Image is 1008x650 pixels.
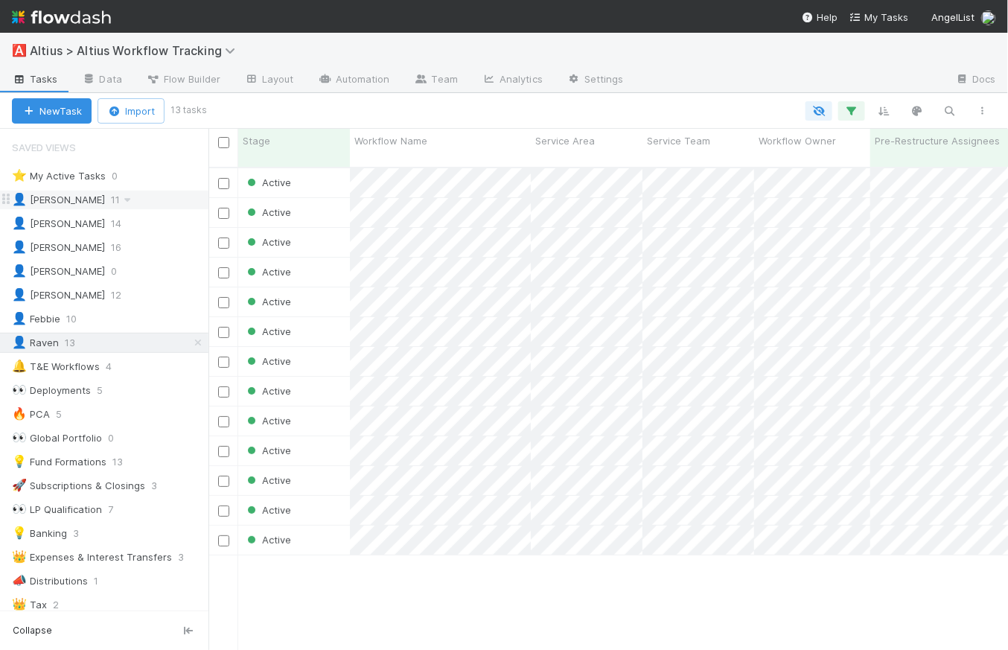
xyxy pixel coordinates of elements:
[354,133,427,148] span: Workflow Name
[244,324,291,339] div: Active
[244,176,291,188] span: Active
[12,524,67,543] div: Banking
[12,479,27,491] span: 🚀
[244,503,291,517] div: Active
[108,429,129,447] span: 0
[981,10,996,25] img: avatar_b467e446-68e1-4310-82a7-76c532dc3f4b.png
[97,381,118,400] span: 5
[12,4,111,30] img: logo-inverted-e16ddd16eac7371096b0.svg
[66,310,92,328] span: 10
[244,206,291,218] span: Active
[244,235,291,249] div: Active
[244,413,291,428] div: Active
[30,43,243,58] span: Altius > Altius Workflow Tracking
[12,167,106,185] div: My Active Tasks
[112,167,133,185] span: 0
[218,535,229,547] input: Toggle Row Selected
[111,286,136,305] span: 12
[12,407,27,420] span: 🔥
[244,534,291,546] span: Active
[12,503,27,515] span: 👀
[12,214,105,233] div: [PERSON_NAME]
[53,596,74,614] span: 2
[98,98,165,124] button: Import
[12,240,27,253] span: 👤
[802,10,838,25] div: Help
[218,357,229,368] input: Toggle Row Selected
[12,191,105,209] div: [PERSON_NAME]
[112,453,138,471] span: 13
[12,217,27,229] span: 👤
[244,294,291,309] div: Active
[244,474,291,486] span: Active
[12,288,27,301] span: 👤
[12,334,59,352] div: Raven
[218,208,229,219] input: Toggle Row Selected
[12,310,60,328] div: Febbie
[106,357,127,376] span: 4
[535,133,595,148] span: Service Area
[244,205,291,220] div: Active
[244,264,291,279] div: Active
[12,133,76,162] span: Saved Views
[12,98,92,124] button: NewTask
[94,572,113,590] span: 1
[244,175,291,190] div: Active
[12,71,58,86] span: Tasks
[13,624,52,637] span: Collapse
[12,312,27,325] span: 👤
[12,383,27,396] span: 👀
[111,191,135,209] span: 11
[244,385,291,397] span: Active
[12,405,50,424] div: PCA
[12,548,172,567] div: Expenses & Interest Transfers
[875,133,1000,148] span: Pre-Restructure Assignees
[943,68,1008,92] a: Docs
[12,572,88,590] div: Distributions
[218,267,229,278] input: Toggle Row Selected
[244,445,291,456] span: Active
[12,453,106,471] div: Fund Formations
[218,238,229,249] input: Toggle Row Selected
[218,327,229,338] input: Toggle Row Selected
[12,429,102,447] div: Global Portfolio
[170,103,207,117] small: 13 tasks
[12,264,27,277] span: 👤
[244,383,291,398] div: Active
[218,506,229,517] input: Toggle Row Selected
[65,334,90,352] span: 13
[12,193,27,205] span: 👤
[244,443,291,458] div: Active
[12,169,27,182] span: ⭐
[12,286,105,305] div: [PERSON_NAME]
[849,11,908,23] span: My Tasks
[12,381,91,400] div: Deployments
[12,238,105,257] div: [PERSON_NAME]
[849,10,908,25] a: My Tasks
[111,238,136,257] span: 16
[73,524,94,543] span: 3
[470,68,555,92] a: Analytics
[56,405,77,424] span: 5
[244,236,291,248] span: Active
[218,178,229,189] input: Toggle Row Selected
[12,550,27,563] span: 👑
[12,574,27,587] span: 📣
[70,68,134,92] a: Data
[244,296,291,308] span: Active
[12,431,27,444] span: 👀
[402,68,470,92] a: Team
[244,504,291,516] span: Active
[146,71,220,86] span: Flow Builder
[12,360,27,372] span: 🔔
[244,415,291,427] span: Active
[12,336,27,348] span: 👤
[218,446,229,457] input: Toggle Row Selected
[218,386,229,398] input: Toggle Row Selected
[12,596,47,614] div: Tax
[932,11,975,23] span: AngelList
[244,325,291,337] span: Active
[111,214,136,233] span: 14
[12,44,27,57] span: 🅰️
[111,262,132,281] span: 0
